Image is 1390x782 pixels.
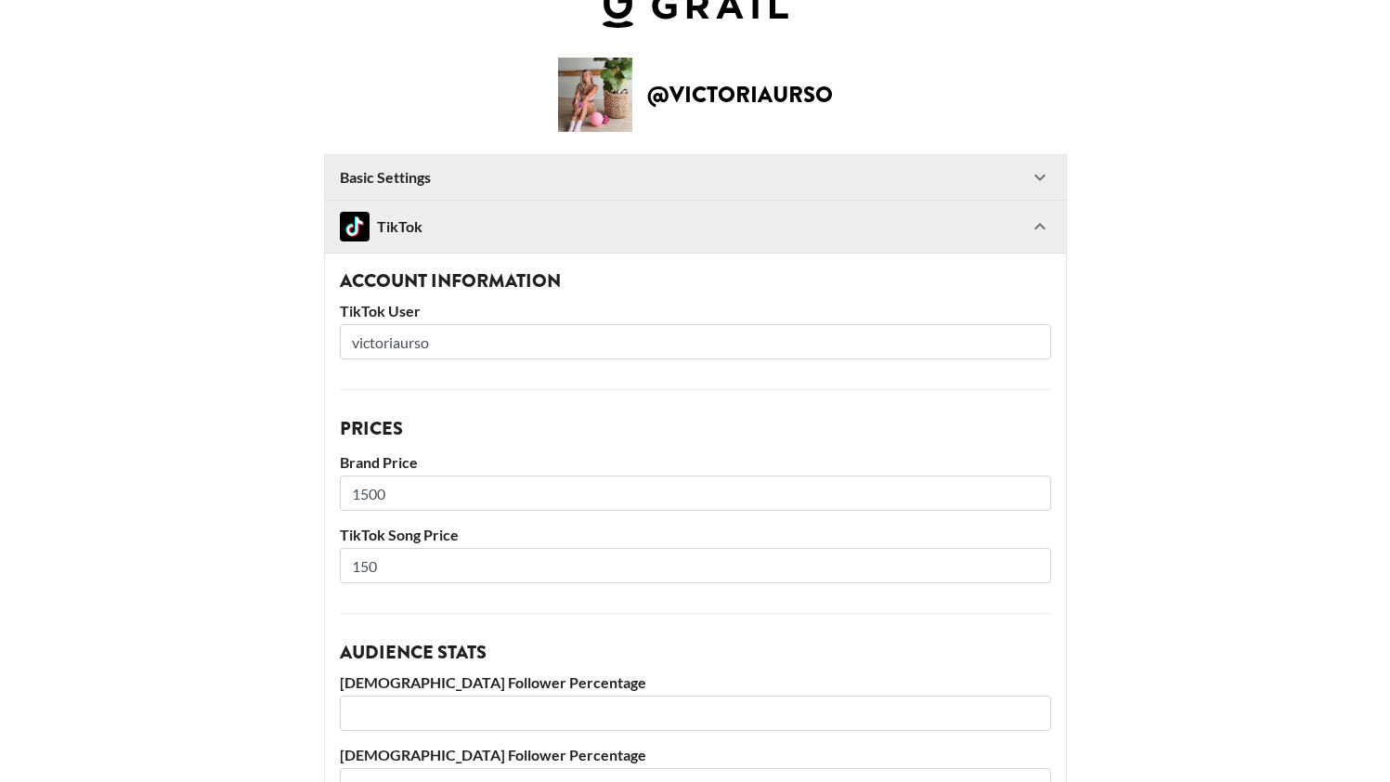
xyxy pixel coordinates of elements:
[340,168,431,187] strong: Basic Settings
[340,526,1051,544] label: TikTok Song Price
[558,58,632,132] img: Creator
[340,212,370,241] img: TikTok
[340,453,1051,472] label: Brand Price
[325,155,1066,200] div: Basic Settings
[340,212,422,241] div: TikTok
[340,272,1051,291] h3: Account Information
[340,302,1051,320] label: TikTok User
[340,644,1051,662] h3: Audience Stats
[340,673,1051,692] label: [DEMOGRAPHIC_DATA] Follower Percentage
[340,746,1051,764] label: [DEMOGRAPHIC_DATA] Follower Percentage
[340,420,1051,438] h3: Prices
[647,84,833,106] h2: @ victoriaurso
[325,201,1066,253] div: TikTokTikTok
